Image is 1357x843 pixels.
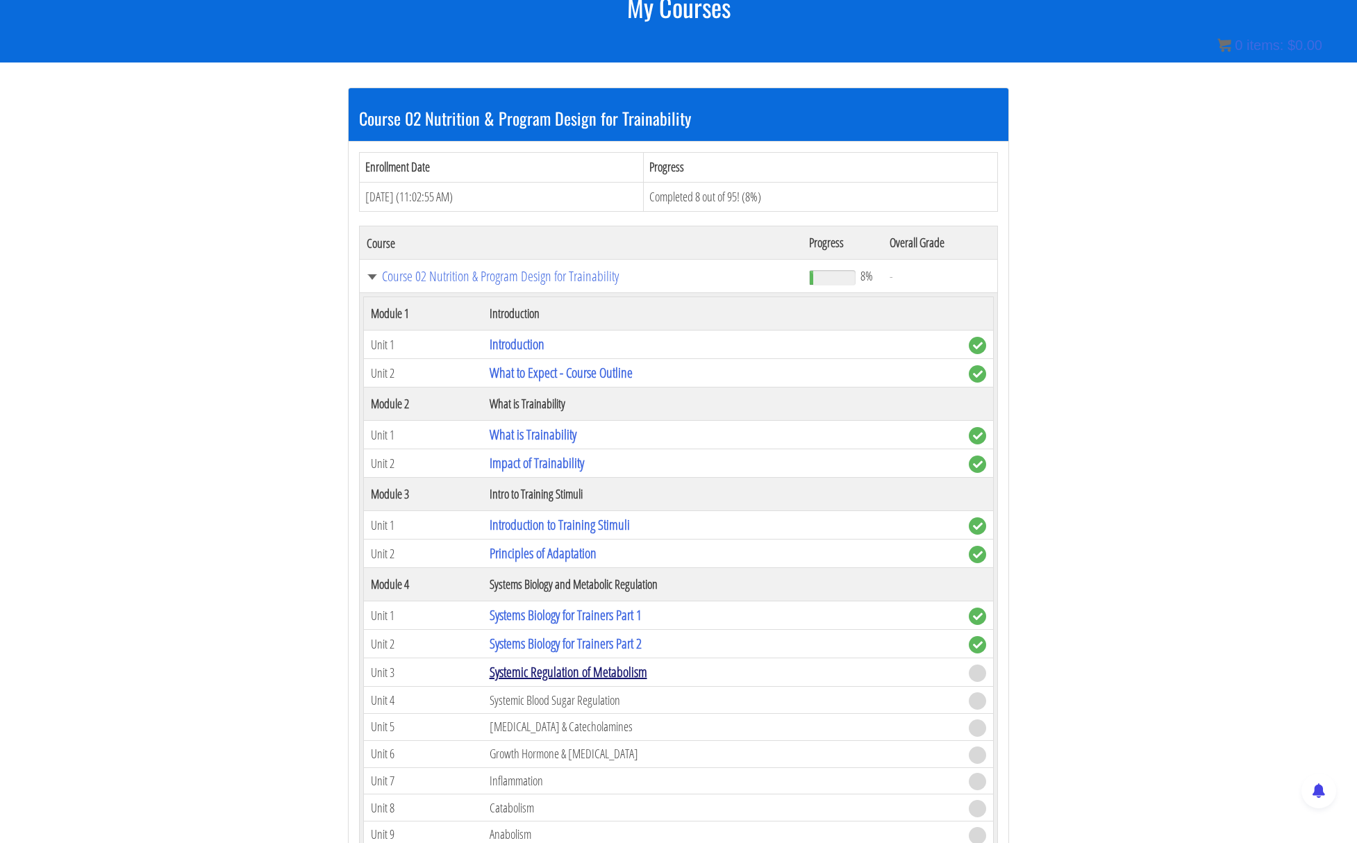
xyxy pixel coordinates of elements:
a: Systems Biology for Trainers Part 2 [490,634,642,653]
a: Course 02 Nutrition & Program Design for Trainability [367,269,795,283]
span: complete [969,636,986,653]
td: [MEDICAL_DATA] & Catecholamines [483,714,962,741]
td: Unit 8 [364,794,483,821]
td: Unit 6 [364,740,483,767]
a: Systems Biology for Trainers Part 1 [490,606,642,624]
span: complete [969,546,986,563]
a: 0 items: $0.00 [1217,37,1322,53]
td: Growth Hormone & [MEDICAL_DATA] [483,740,962,767]
bdi: 0.00 [1288,37,1322,53]
th: Overall Grade [883,226,997,260]
td: Unit 2 [364,540,483,568]
td: Unit 4 [364,687,483,714]
th: Course [360,226,802,260]
th: Module 4 [364,568,483,601]
span: complete [969,608,986,625]
span: complete [969,337,986,354]
th: Module 3 [364,478,483,511]
th: Progress [802,226,883,260]
th: Module 2 [364,387,483,421]
td: Inflammation [483,767,962,794]
td: - [883,260,997,293]
img: icon11.png [1217,38,1231,52]
th: Progress [644,152,998,182]
td: Systemic Blood Sugar Regulation [483,687,962,714]
span: 8% [860,268,873,283]
span: complete [969,517,986,535]
td: Unit 1 [364,331,483,359]
td: Unit 2 [364,630,483,658]
td: [DATE] (11:02:55 AM) [360,182,644,212]
td: Unit 2 [364,449,483,478]
td: Unit 2 [364,359,483,387]
a: Principles of Adaptation [490,544,597,562]
a: What is Trainability [490,425,576,444]
th: Enrollment Date [360,152,644,182]
td: Catabolism [483,794,962,821]
td: Unit 3 [364,658,483,687]
th: Systems Biology and Metabolic Regulation [483,568,962,601]
h3: Course 02 Nutrition & Program Design for Trainability [359,109,998,127]
span: complete [969,456,986,473]
span: $ [1288,37,1295,53]
span: 0 [1235,37,1242,53]
td: Unit 1 [364,601,483,630]
th: Introduction [483,297,962,331]
th: Module 1 [364,297,483,331]
span: complete [969,365,986,383]
a: Systemic Regulation of Metabolism [490,662,647,681]
th: Intro to Training Stimuli [483,478,962,511]
span: complete [969,427,986,444]
th: What is Trainability [483,387,962,421]
td: Unit 5 [364,714,483,741]
span: items: [1247,37,1283,53]
td: Unit 1 [364,421,483,449]
a: Introduction to Training Stimuli [490,515,630,534]
a: Impact of Trainability [490,453,584,472]
a: What to Expect - Course Outline [490,363,633,382]
td: Unit 7 [364,767,483,794]
td: Unit 1 [364,511,483,540]
td: Completed 8 out of 95! (8%) [644,182,998,212]
a: Introduction [490,335,544,353]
